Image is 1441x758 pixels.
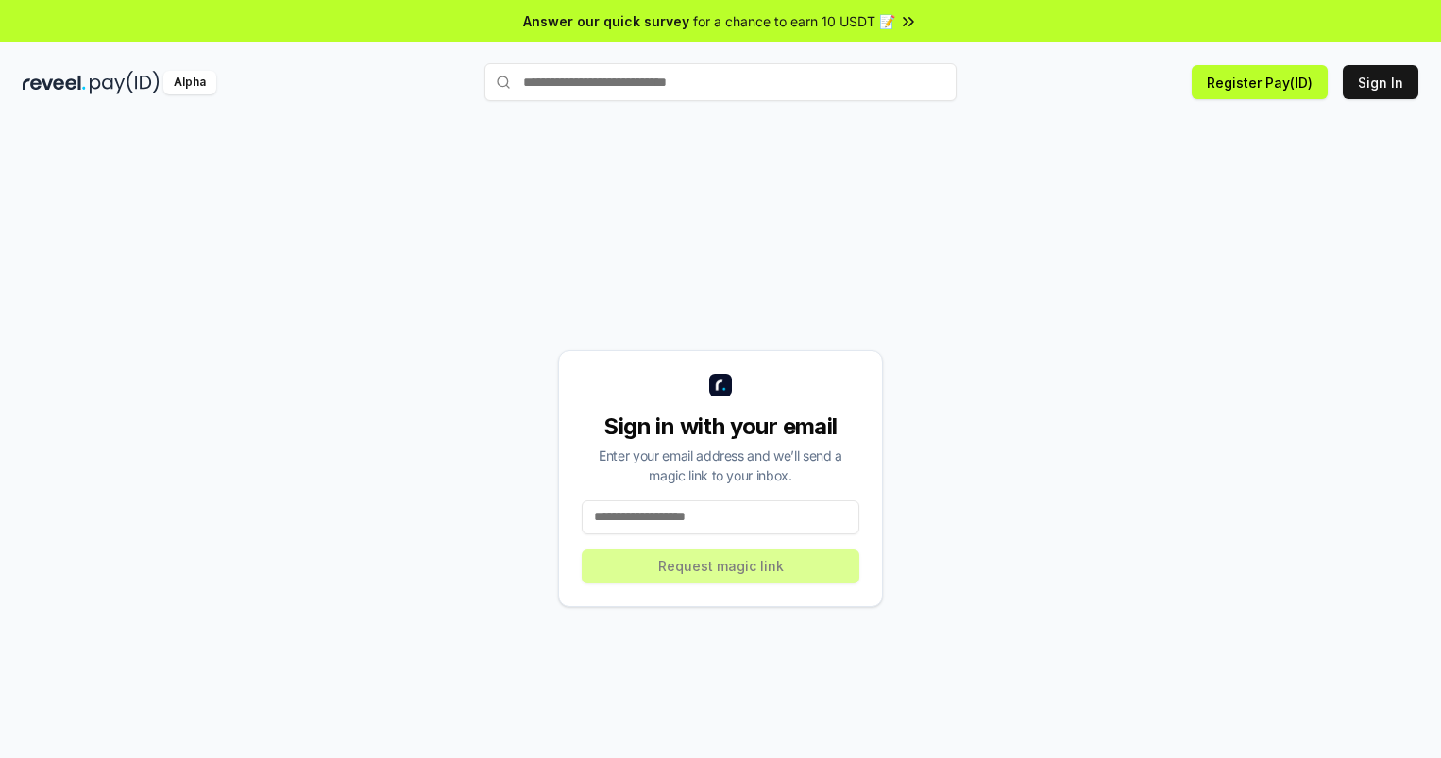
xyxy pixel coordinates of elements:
span: Answer our quick survey [523,11,689,31]
div: Sign in with your email [582,412,859,442]
div: Enter your email address and we’ll send a magic link to your inbox. [582,446,859,485]
img: reveel_dark [23,71,86,94]
img: logo_small [709,374,732,396]
button: Register Pay(ID) [1192,65,1328,99]
div: Alpha [163,71,216,94]
button: Sign In [1343,65,1418,99]
span: for a chance to earn 10 USDT 📝 [693,11,895,31]
img: pay_id [90,71,160,94]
